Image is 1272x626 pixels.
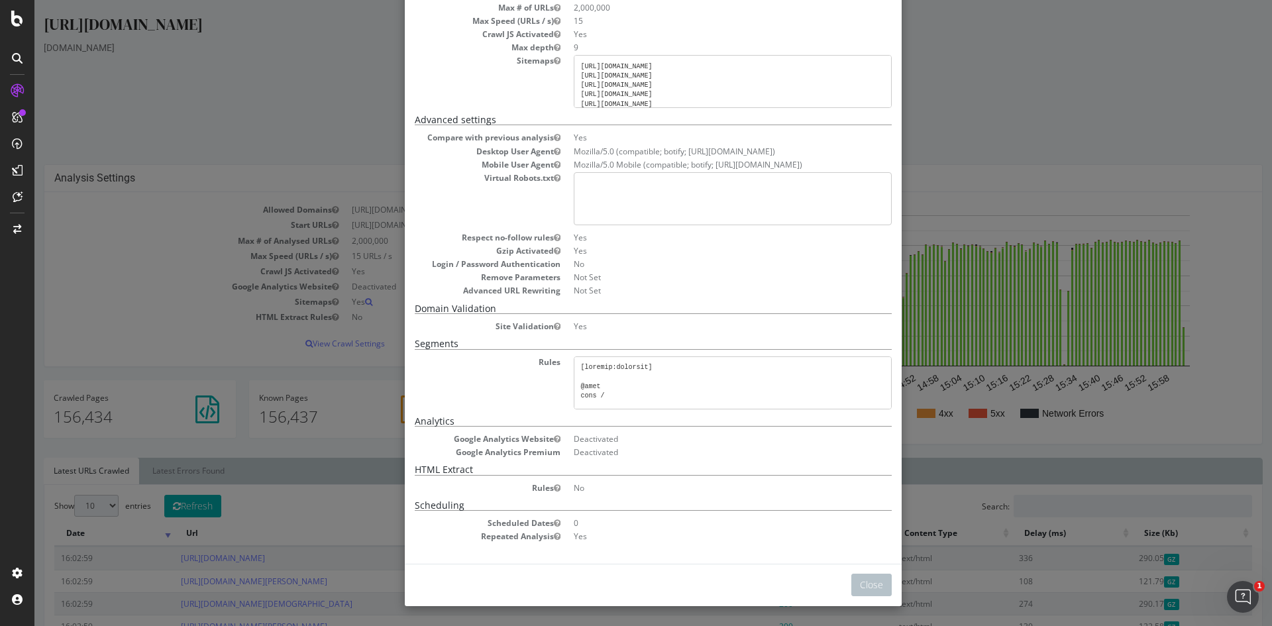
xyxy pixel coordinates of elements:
dd: Not Set [539,272,857,283]
dt: Compare with previous analysis [380,132,526,143]
dd: Yes [539,321,857,332]
dd: Yes [539,531,857,542]
dt: Desktop User Agent [380,146,526,157]
span: 1 [1254,581,1265,592]
h5: Domain Validation [380,303,857,314]
h5: Scheduling [380,500,857,511]
dd: No [539,258,857,270]
dt: Mobile User Agent [380,159,526,170]
dt: Gzip Activated [380,245,526,256]
dt: Max depth [380,42,526,53]
pre: [loremip:dolorsit] @amet cons / @adipis-elitsed doei /tempor-incidid/* @utlaboree/doloremagn ALI ... [539,356,857,409]
h5: Advanced settings [380,115,857,125]
dt: Rules [380,482,526,494]
button: Close [817,574,857,596]
dt: Virtual Robots.txt [380,172,526,183]
dd: No [539,482,857,494]
dd: Mozilla/5.0 Mobile (compatible; botify; [URL][DOMAIN_NAME]) [539,159,857,170]
dt: Rules [380,356,526,368]
dt: Advanced URL Rewriting [380,285,526,296]
h5: HTML Extract [380,464,857,475]
dd: Deactivated [539,433,857,444]
dt: Remove Parameters [380,272,526,283]
iframe: Intercom live chat [1227,581,1259,613]
dd: Mozilla/5.0 (compatible; botify; [URL][DOMAIN_NAME]) [539,146,857,157]
dd: 2,000,000 [539,2,857,13]
dt: Login / Password Authentication [380,258,526,270]
dt: Site Validation [380,321,526,332]
dt: Crawl JS Activated [380,28,526,40]
dd: Yes [539,245,857,256]
pre: [URL][DOMAIN_NAME] [URL][DOMAIN_NAME] [URL][DOMAIN_NAME] [URL][DOMAIN_NAME] [URL][DOMAIN_NAME] [U... [539,55,857,108]
dd: Yes [539,28,857,40]
dt: Google Analytics Premium [380,446,526,458]
dd: Deactivated [539,446,857,458]
dd: Yes [539,232,857,243]
dd: Yes [539,132,857,143]
dd: 9 [539,42,857,53]
h5: Analytics [380,416,857,427]
h5: Segments [380,339,857,349]
dt: Max Speed (URLs / s) [380,15,526,26]
dt: Scheduled Dates [380,517,526,529]
dt: Google Analytics Website [380,433,526,444]
dt: Respect no-follow rules [380,232,526,243]
dt: Max # of URLs [380,2,526,13]
dd: 15 [539,15,857,26]
dd: Not Set [539,285,857,296]
dt: Repeated Analysis [380,531,526,542]
dt: Sitemaps [380,55,526,66]
dd: 0 [539,517,857,529]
